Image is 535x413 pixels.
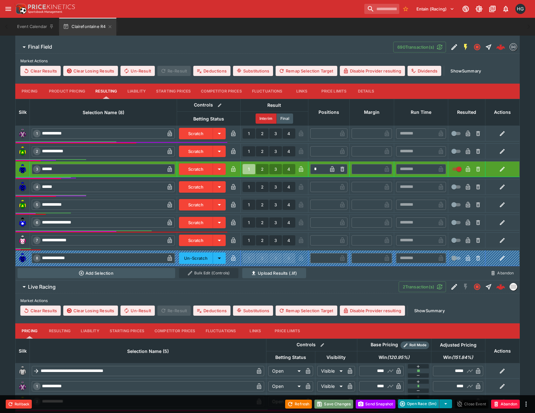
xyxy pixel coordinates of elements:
[243,200,255,210] button: 1
[401,4,411,14] button: No Bookmarks
[471,41,483,53] button: Closed
[243,217,255,228] button: 1
[496,282,505,291] div: c6a3d17b-0707-4b39-a006-e5fb924f4c42
[510,283,517,290] img: liveracing
[179,252,213,264] button: Un-Scratch
[266,339,357,351] th: Controls
[413,4,458,14] button: Select Tenant
[120,306,154,316] button: Un-Result
[17,268,175,278] button: Add Selection
[317,366,345,376] div: Visible
[186,115,231,123] span: Betting Status
[241,323,270,339] button: Links
[269,235,282,245] button: 3
[269,128,282,139] button: 3
[283,146,295,156] button: 4
[240,99,308,111] th: Result
[157,306,191,316] span: Re-Result
[494,41,507,53] a: b2790018-5a67-4def-8e1f-2e7425846bbe
[394,99,448,126] th: Run Time
[269,146,282,156] button: 3
[285,400,312,409] button: Refresh
[193,66,230,76] button: Deductions
[15,84,44,99] button: Pricing
[243,164,255,174] button: 1
[15,41,393,53] button: Final Field
[364,4,399,14] input: search
[473,43,481,51] svg: Closed
[17,217,28,228] img: runner 6
[76,323,104,339] button: Liability
[120,66,154,76] button: Un-Result
[314,400,353,409] button: Save Changes
[496,282,505,291] img: logo-cerberus--red.svg
[179,163,213,175] button: Scratch
[408,66,441,76] button: Dividends
[17,128,28,139] img: runner 1
[35,167,39,171] span: 3
[349,99,394,126] th: Margin
[268,381,303,391] div: Open
[243,146,255,156] button: 1
[16,339,30,363] th: Silk
[157,66,191,76] span: Re-Result
[17,164,28,174] img: runner 3
[485,339,519,363] th: Actions
[387,354,409,361] em: ( 120.95 %)
[494,280,507,293] a: c6a3d17b-0707-4b39-a006-e5fb924f4c42
[319,354,353,361] span: Visibility
[269,200,282,210] button: 3
[256,200,269,210] button: 2
[35,131,39,136] span: 1
[247,84,288,99] button: Fluctuations
[407,342,429,348] span: Roll Mode
[510,43,517,51] div: betmakers
[460,41,471,53] button: SGM Enabled
[28,4,75,9] img: PriceKinetics
[17,182,28,192] img: runner 4
[268,354,313,361] span: Betting Status
[283,217,295,228] button: 4
[14,3,27,15] img: PriceKinetics Logo
[17,200,28,210] img: runner 5
[269,164,282,174] button: 3
[233,66,273,76] button: Substitutions
[179,235,213,246] button: Scratch
[270,323,305,339] button: Price Limits
[317,381,345,391] div: Visible
[35,384,39,389] span: 1
[447,66,485,76] button: ShowSummary
[17,253,28,263] img: runner 8
[28,284,56,290] h6: Live Racing
[308,99,349,126] th: Positions
[460,281,471,293] button: SGM Disabled
[17,366,28,376] img: blank-silk.png
[149,323,201,339] button: Competitor Prices
[401,341,429,349] div: Show/hide Price Roll mode configuration.
[510,44,517,51] img: betmakers
[13,18,58,36] button: Event Calendar
[340,66,405,76] button: Disable Provider resulting
[448,99,485,126] th: Resulted
[44,84,90,99] button: Product Pricing
[15,323,44,339] button: Pricing
[256,146,269,156] button: 2
[449,281,460,293] button: Edit Detail
[449,41,460,53] button: Edit Detail
[256,217,269,228] button: 2
[269,182,282,192] button: 3
[256,182,269,192] button: 2
[283,182,295,192] button: 4
[216,101,224,109] button: Bulk edit
[35,203,39,207] span: 5
[399,281,446,292] button: 2Transaction(s)
[431,339,485,351] th: Adjusted Pricing
[179,128,213,139] button: Scratch
[179,199,213,210] button: Scratch
[28,10,62,13] img: Sportsbook Management
[269,217,282,228] button: 3
[496,43,505,52] div: b2790018-5a67-4def-8e1f-2e7425846bbe
[44,323,76,339] button: Resulting
[28,44,52,50] h6: Final Field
